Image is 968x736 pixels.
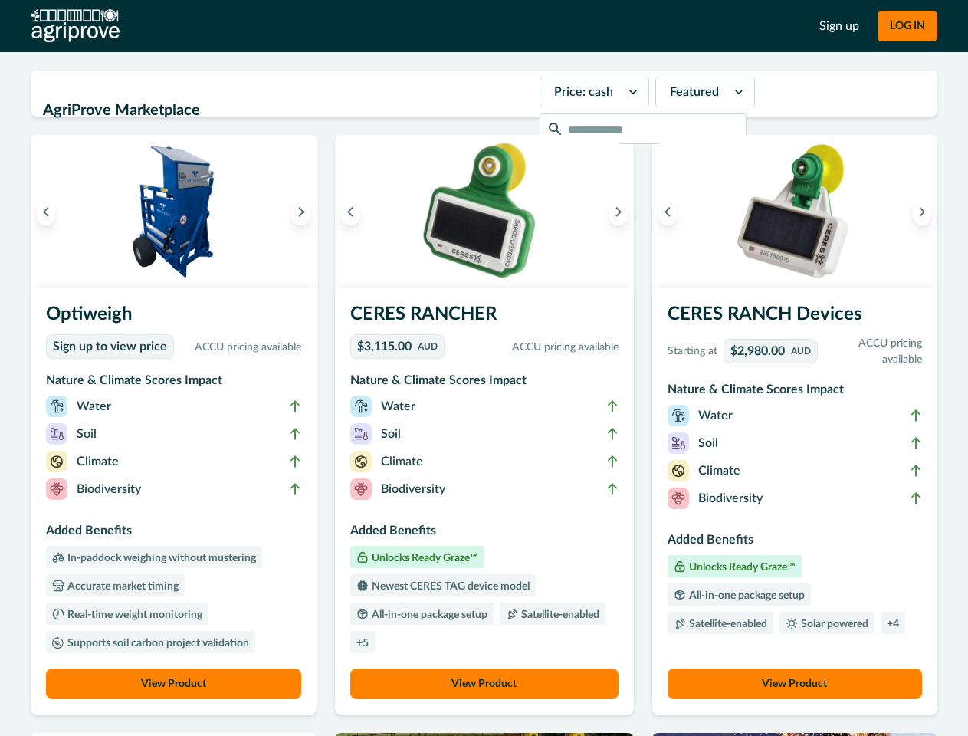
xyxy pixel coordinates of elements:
[46,521,301,546] h3: Added Benefits
[878,11,937,41] button: LOG IN
[381,425,401,443] p: Soil
[518,609,599,620] p: Satellite-enabled
[887,619,899,629] p: + 4
[64,609,202,620] p: Real-time weight monitoring
[43,96,530,125] h2: AgriProve Marketplace
[791,347,811,356] p: AUD
[350,371,619,396] h3: Nature & Climate Scores Impact
[46,371,301,396] h3: Nature & Climate Scores Impact
[77,425,97,443] p: Soil
[357,340,412,353] p: $3,115.00
[609,198,628,225] button: Next image
[46,334,174,359] a: Sign up to view price
[53,340,167,354] p: Sign up to view price
[356,638,369,649] p: + 5
[686,590,805,601] p: All-in-one package setup
[37,198,55,225] button: Previous image
[180,340,301,356] p: ACCU pricing available
[369,609,487,620] p: All-in-one package setup
[798,619,868,629] p: Solar powered
[369,581,530,592] p: Newest CERES TAG device model
[64,553,256,563] p: In-paddock weighing without mustering
[668,301,923,334] h3: CERES RANCH Devices
[46,301,301,334] h3: Optiweigh
[668,669,923,699] button: View Product
[64,638,249,649] p: Supports soil carbon project validation
[451,340,619,356] p: ACCU pricing available
[698,434,718,452] p: Soil
[369,553,478,563] p: Unlocks Ready Graze™
[77,480,141,498] p: Biodiversity
[668,380,923,405] h3: Nature & Climate Scores Impact
[652,135,938,288] img: A single CERES RANCH device
[381,452,423,471] p: Climate
[824,336,923,368] p: ACCU pricing available
[335,135,634,288] img: A single CERES RANCHER device
[418,342,438,351] p: AUD
[686,619,767,629] p: Satellite-enabled
[698,406,733,425] p: Water
[31,135,317,288] img: An Optiweigh unit
[77,452,119,471] p: Climate
[350,301,619,334] h3: CERES RANCHER
[698,462,740,480] p: Climate
[292,198,310,225] button: Next image
[350,521,619,546] h3: Added Benefits
[350,669,619,699] button: View Product
[658,198,677,225] button: Previous image
[64,581,179,592] p: Accurate market timing
[77,397,111,416] p: Water
[341,198,359,225] button: Previous image
[686,562,796,573] p: Unlocks Ready Graze™
[668,343,717,360] p: Starting at
[31,9,120,43] img: AgriProve logo
[46,669,301,699] button: View Product
[381,397,415,416] p: Water
[668,531,923,555] h3: Added Benefits
[381,480,445,498] p: Biodiversity
[698,489,763,508] p: Biodiversity
[730,345,785,357] p: $2,980.00
[913,198,931,225] button: Next image
[819,17,859,35] a: Sign up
